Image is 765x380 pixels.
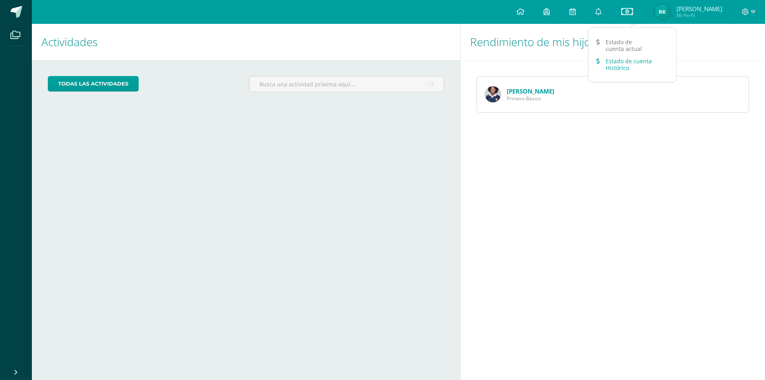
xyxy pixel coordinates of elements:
span: Primero Básico [507,95,554,102]
a: Estado de cuenta actual [588,36,676,55]
input: Busca una actividad próxima aquí... [249,76,443,92]
span: Mi Perfil [677,12,722,19]
img: d5014aa9c50899f30bb728a1957f0dda.png [655,4,671,20]
h1: Actividades [41,24,451,60]
a: todas las Actividades [48,76,139,92]
a: Estado de cuenta Histórico [588,55,676,74]
a: [PERSON_NAME] [507,87,554,95]
h1: Rendimiento de mis hijos [470,24,755,60]
img: 670c4268e0263b67c0100bf83280b59f.png [485,86,501,102]
span: [PERSON_NAME] [677,5,722,13]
